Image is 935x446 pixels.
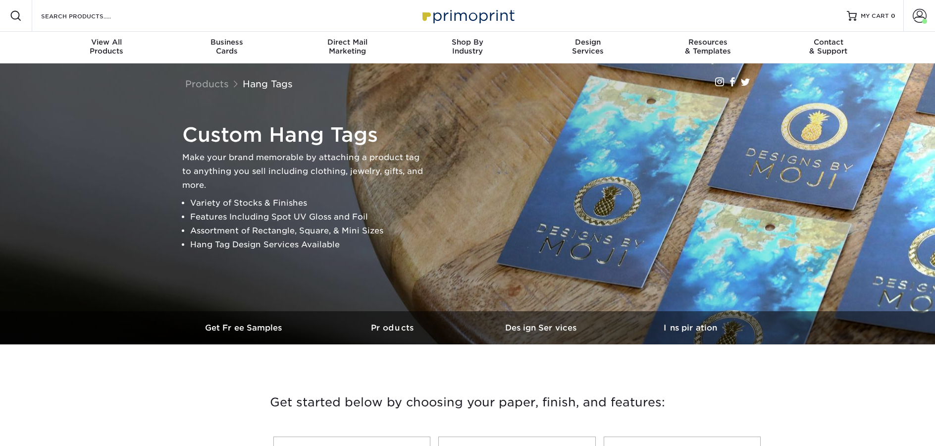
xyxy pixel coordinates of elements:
[287,38,408,56] div: Marketing
[47,32,167,63] a: View AllProducts
[190,210,430,224] li: Features Including Spot UV Gloss and Foil
[527,38,648,47] span: Design
[467,311,616,344] a: Design Services
[467,323,616,333] h3: Design Services
[167,38,287,47] span: Business
[182,123,430,147] h1: Custom Hang Tags
[527,32,648,63] a: DesignServices
[287,32,408,63] a: Direct MailMarketing
[190,224,430,238] li: Assortment of Rectangle, Square, & Mini Sizes
[47,38,167,56] div: Products
[319,311,467,344] a: Products
[190,238,430,252] li: Hang Tag Design Services Available
[648,32,768,63] a: Resources& Templates
[768,32,888,63] a: Contact& Support
[287,38,408,47] span: Direct Mail
[170,311,319,344] a: Get Free Samples
[891,12,895,19] span: 0
[167,32,287,63] a: BusinessCards
[861,12,889,20] span: MY CART
[190,196,430,210] li: Variety of Stocks & Finishes
[768,38,888,56] div: & Support
[182,151,430,192] p: Make your brand memorable by attaching a product tag to anything you sell including clothing, jew...
[616,323,765,333] h3: Inspiration
[408,32,528,63] a: Shop ByIndustry
[648,38,768,47] span: Resources
[408,38,528,56] div: Industry
[47,38,167,47] span: View All
[185,78,229,89] a: Products
[616,311,765,344] a: Inspiration
[319,323,467,333] h3: Products
[527,38,648,56] div: Services
[648,38,768,56] div: & Templates
[768,38,888,47] span: Contact
[40,10,137,22] input: SEARCH PRODUCTS.....
[243,78,293,89] a: Hang Tags
[170,323,319,333] h3: Get Free Samples
[167,38,287,56] div: Cards
[178,380,757,425] h3: Get started below by choosing your paper, finish, and features:
[418,5,517,26] img: Primoprint
[408,38,528,47] span: Shop By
